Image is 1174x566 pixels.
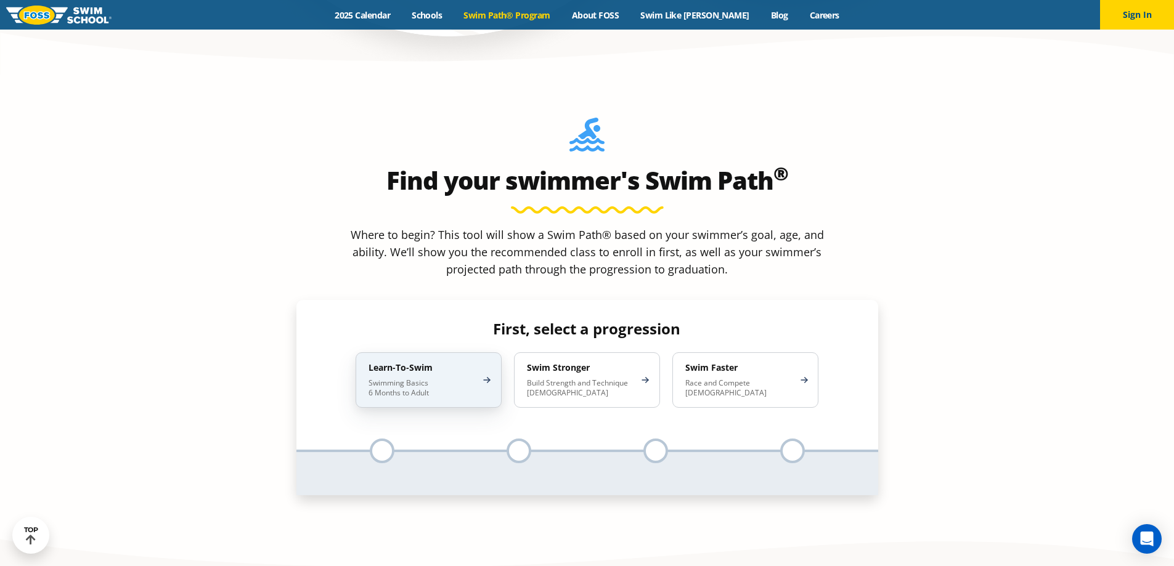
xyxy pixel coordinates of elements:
[685,378,793,398] p: Race and Compete [DEMOGRAPHIC_DATA]
[760,9,799,21] a: Blog
[24,526,38,545] div: TOP
[453,9,561,21] a: Swim Path® Program
[401,9,453,21] a: Schools
[1132,524,1162,554] div: Open Intercom Messenger
[561,9,630,21] a: About FOSS
[369,362,476,373] h4: Learn-To-Swim
[527,378,635,398] p: Build Strength and Technique [DEMOGRAPHIC_DATA]
[773,161,788,186] sup: ®
[569,118,605,160] img: Foss-Location-Swimming-Pool-Person.svg
[799,9,850,21] a: Careers
[685,362,793,373] h4: Swim Faster
[324,9,401,21] a: 2025 Calendar
[369,378,476,398] p: Swimming Basics 6 Months to Adult
[346,320,828,338] h4: First, select a progression
[527,362,635,373] h4: Swim Stronger
[346,226,829,278] p: Where to begin? This tool will show a Swim Path® based on your swimmer’s goal, age, and ability. ...
[6,6,112,25] img: FOSS Swim School Logo
[296,166,878,195] h2: Find your swimmer's Swim Path
[630,9,760,21] a: Swim Like [PERSON_NAME]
